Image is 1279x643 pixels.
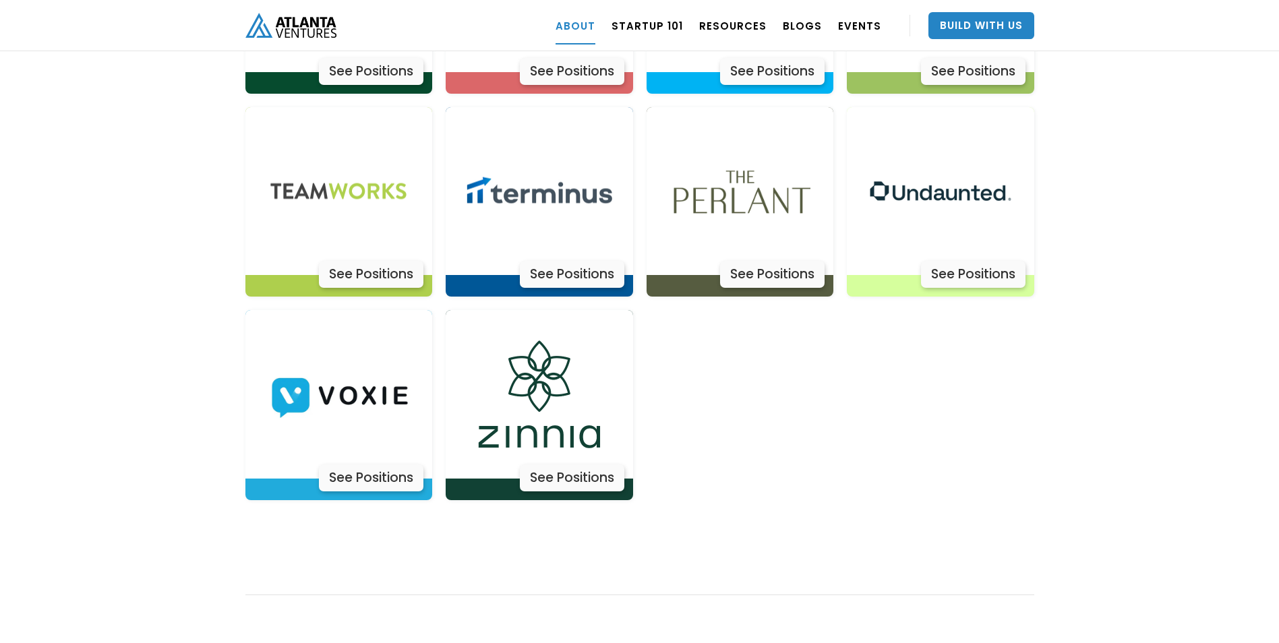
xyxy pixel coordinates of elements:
div: See Positions [520,261,624,288]
a: Startup 101 [612,7,683,44]
a: ABOUT [556,7,595,44]
img: Actively Learn [655,107,824,276]
div: See Positions [720,261,825,288]
img: Actively Learn [856,107,1025,276]
a: Actively LearnSee Positions [446,107,633,297]
a: Actively LearnSee Positions [446,310,633,500]
img: Actively Learn [254,310,423,479]
a: EVENTS [838,7,881,44]
div: See Positions [921,261,1025,288]
a: BLOGS [783,7,822,44]
a: Actively LearnSee Positions [647,107,834,297]
img: Actively Learn [455,310,624,479]
img: Actively Learn [455,107,624,276]
div: See Positions [319,58,423,85]
a: Actively LearnSee Positions [245,310,433,500]
div: See Positions [921,58,1025,85]
a: Actively LearnSee Positions [847,107,1034,297]
img: Actively Learn [254,107,423,276]
div: See Positions [319,261,423,288]
div: See Positions [520,58,624,85]
a: Actively LearnSee Positions [245,107,433,297]
div: See Positions [319,464,423,491]
a: Build With Us [928,12,1034,39]
div: See Positions [520,464,624,491]
div: See Positions [720,58,825,85]
a: RESOURCES [699,7,767,44]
